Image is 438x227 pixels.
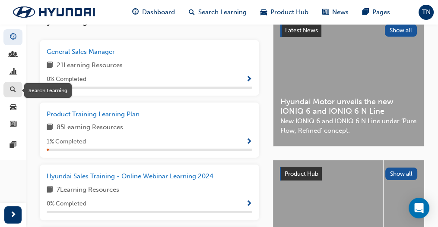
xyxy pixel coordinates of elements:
[280,97,417,116] span: Hyundai Motor unveils the new IONIQ 6 and IONIQ 6 N Line
[57,60,123,71] span: 21 Learning Resources
[57,185,119,196] span: 7 Learning Resources
[10,68,16,76] span: chart-icon
[47,185,53,196] span: book-icon
[285,27,318,34] span: Latest News
[47,122,53,133] span: book-icon
[246,200,252,208] span: Show Progress
[10,121,16,129] span: news-icon
[4,3,104,21] img: Trak
[270,7,308,17] span: Product Hub
[10,103,16,111] span: car-icon
[47,48,115,56] span: General Sales Manager
[409,198,429,218] div: Open Intercom Messenger
[246,199,252,209] button: Show Progress
[260,7,267,18] span: car-icon
[47,110,140,118] span: Product Training Learning Plan
[47,171,217,181] a: Hyundai Sales Training - Online Webinar Learning 2024
[182,3,254,21] a: search-iconSearch Learning
[47,75,86,84] span: 0 % Completed
[47,172,213,180] span: Hyundai Sales Training - Online Webinar Learning 2024
[142,7,175,17] span: Dashboard
[198,7,247,17] span: Search Learning
[10,142,16,149] span: pages-icon
[47,109,143,119] a: Product Training Learning Plan
[47,60,53,71] span: book-icon
[125,3,182,21] a: guage-iconDashboard
[57,122,123,133] span: 85 Learning Resources
[246,138,252,146] span: Show Progress
[10,86,16,94] span: search-icon
[10,210,16,221] span: next-icon
[132,7,139,18] span: guage-icon
[362,7,369,18] span: pages-icon
[332,7,349,17] span: News
[273,16,424,146] a: Latest NewsShow allHyundai Motor unveils the new IONIQ 6 and IONIQ 6 N LineNew IONIQ 6 and IONIQ ...
[189,7,195,18] span: search-icon
[422,7,431,17] span: TN
[246,137,252,147] button: Show Progress
[47,47,118,57] a: General Sales Manager
[10,34,16,41] span: guage-icon
[285,170,318,177] span: Product Hub
[385,24,417,37] button: Show all
[280,167,417,181] a: Product HubShow all
[322,7,329,18] span: news-icon
[280,116,417,136] span: New IONIQ 6 and IONIQ 6 N Line under ‘Pure Flow, Refined’ concept.
[47,199,86,209] span: 0 % Completed
[246,76,252,84] span: Show Progress
[372,7,390,17] span: Pages
[254,3,315,21] a: car-iconProduct Hub
[246,74,252,85] button: Show Progress
[355,3,397,21] a: pages-iconPages
[315,3,355,21] a: news-iconNews
[47,137,86,147] span: 1 % Completed
[24,83,72,98] div: Search Learning
[419,5,434,20] button: TN
[385,168,418,180] button: Show all
[280,24,417,37] a: Latest NewsShow all
[10,51,16,59] span: people-icon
